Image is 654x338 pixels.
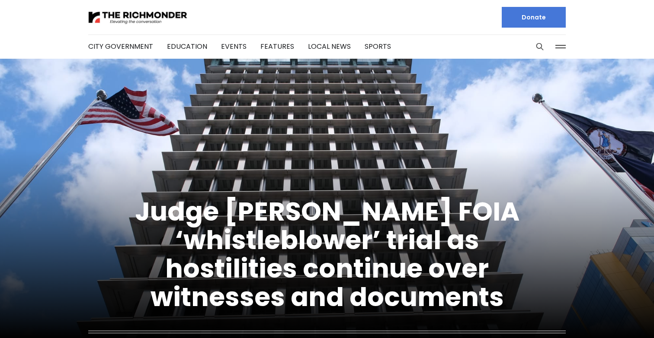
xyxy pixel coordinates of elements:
a: Judge [PERSON_NAME] FOIA ‘whistleblower’ trial as hostilities continue over witnesses and documents [135,193,519,315]
iframe: portal-trigger [580,296,654,338]
a: Education [167,41,207,51]
img: The Richmonder [88,10,188,25]
a: City Government [88,41,153,51]
button: Search this site [533,40,546,53]
a: Donate [502,7,566,28]
a: Local News [308,41,351,51]
a: Sports [365,41,391,51]
a: Features [260,41,294,51]
a: Events [221,41,247,51]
